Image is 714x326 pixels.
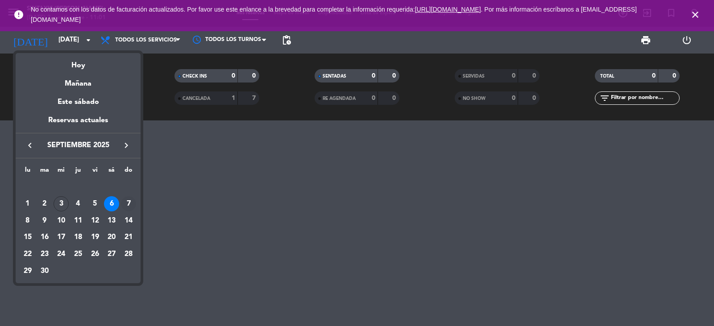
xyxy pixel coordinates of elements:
[19,178,137,195] td: SEP.
[104,212,120,229] td: 13 de septiembre de 2025
[16,71,141,90] div: Mañana
[19,229,36,246] td: 15 de septiembre de 2025
[71,213,86,228] div: 11
[53,195,70,212] td: 3 de septiembre de 2025
[53,165,70,179] th: miércoles
[25,140,35,151] i: keyboard_arrow_left
[16,90,141,115] div: Este sábado
[22,140,38,151] button: keyboard_arrow_left
[20,213,35,228] div: 8
[87,230,103,245] div: 19
[53,246,70,263] td: 24 de septiembre de 2025
[36,229,53,246] td: 16 de septiembre de 2025
[120,212,137,229] td: 14 de septiembre de 2025
[37,196,52,211] div: 2
[16,53,141,71] div: Hoy
[121,213,136,228] div: 14
[87,229,104,246] td: 19 de septiembre de 2025
[104,247,119,262] div: 27
[120,229,137,246] td: 21 de septiembre de 2025
[53,212,70,229] td: 10 de septiembre de 2025
[87,247,103,262] div: 26
[37,213,52,228] div: 9
[36,263,53,280] td: 30 de septiembre de 2025
[87,195,104,212] td: 5 de septiembre de 2025
[19,212,36,229] td: 8 de septiembre de 2025
[71,230,86,245] div: 18
[54,230,69,245] div: 17
[120,246,137,263] td: 28 de septiembre de 2025
[104,229,120,246] td: 20 de septiembre de 2025
[87,246,104,263] td: 26 de septiembre de 2025
[36,212,53,229] td: 9 de septiembre de 2025
[118,140,134,151] button: keyboard_arrow_right
[120,165,137,179] th: domingo
[87,165,104,179] th: viernes
[37,230,52,245] div: 16
[104,246,120,263] td: 27 de septiembre de 2025
[71,196,86,211] div: 4
[121,196,136,211] div: 7
[19,165,36,179] th: lunes
[54,213,69,228] div: 10
[121,230,136,245] div: 21
[36,246,53,263] td: 23 de septiembre de 2025
[37,264,52,279] div: 30
[70,212,87,229] td: 11 de septiembre de 2025
[104,230,119,245] div: 20
[104,165,120,179] th: sábado
[120,195,137,212] td: 7 de septiembre de 2025
[54,247,69,262] div: 24
[104,195,120,212] td: 6 de septiembre de 2025
[121,140,132,151] i: keyboard_arrow_right
[37,247,52,262] div: 23
[20,230,35,245] div: 15
[121,247,136,262] div: 28
[87,212,104,229] td: 12 de septiembre de 2025
[70,229,87,246] td: 18 de septiembre de 2025
[104,213,119,228] div: 13
[104,196,119,211] div: 6
[70,195,87,212] td: 4 de septiembre de 2025
[20,264,35,279] div: 29
[87,196,103,211] div: 5
[36,165,53,179] th: martes
[71,247,86,262] div: 25
[54,196,69,211] div: 3
[16,115,141,133] div: Reservas actuales
[19,195,36,212] td: 1 de septiembre de 2025
[53,229,70,246] td: 17 de septiembre de 2025
[38,140,118,151] span: septiembre 2025
[70,246,87,263] td: 25 de septiembre de 2025
[70,165,87,179] th: jueves
[20,247,35,262] div: 22
[19,263,36,280] td: 29 de septiembre de 2025
[36,195,53,212] td: 2 de septiembre de 2025
[19,246,36,263] td: 22 de septiembre de 2025
[87,213,103,228] div: 12
[20,196,35,211] div: 1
